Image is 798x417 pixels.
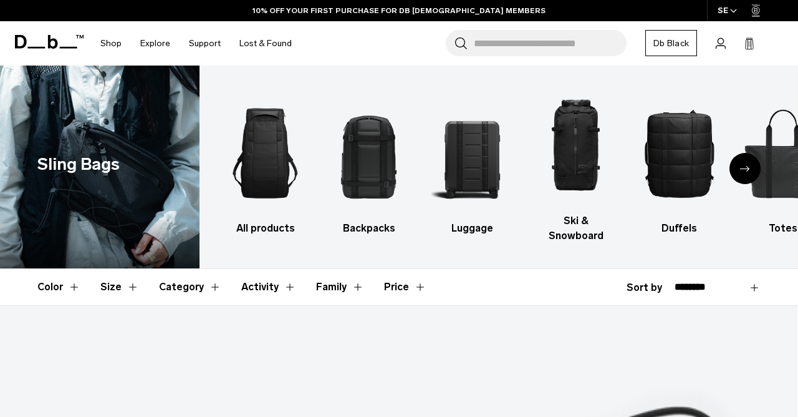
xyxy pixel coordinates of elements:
a: Shop [100,21,122,66]
img: Db [431,92,513,215]
div: Next slide [729,153,761,184]
a: Explore [140,21,170,66]
h1: Sling Bags [37,152,120,177]
h3: Luggage [431,221,513,236]
a: Db Duffels [638,92,720,236]
li: 4 / 10 [535,84,617,243]
img: Db [638,92,720,215]
button: Toggle Price [384,269,426,305]
a: Db Ski & Snowboard [535,84,617,243]
a: Support [189,21,221,66]
button: Toggle Filter [37,269,80,305]
a: Db Black [645,30,697,56]
button: Toggle Filter [159,269,221,305]
img: Db [328,92,410,215]
a: Lost & Found [239,21,292,66]
img: Db [535,84,617,207]
img: Db [224,92,306,215]
button: Toggle Filter [316,269,364,305]
nav: Main Navigation [91,21,301,66]
h3: Duffels [638,221,720,236]
h3: Ski & Snowboard [535,213,617,243]
button: Toggle Filter [241,269,296,305]
li: 2 / 10 [328,92,410,236]
a: 10% OFF YOUR FIRST PURCHASE FOR DB [DEMOGRAPHIC_DATA] MEMBERS [252,5,546,16]
li: 3 / 10 [431,92,513,236]
h3: Backpacks [328,221,410,236]
a: Db Luggage [431,92,513,236]
a: Db Backpacks [328,92,410,236]
li: 5 / 10 [638,92,720,236]
button: Toggle Filter [100,269,139,305]
h3: All products [224,221,306,236]
a: Db All products [224,92,306,236]
li: 1 / 10 [224,92,306,236]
